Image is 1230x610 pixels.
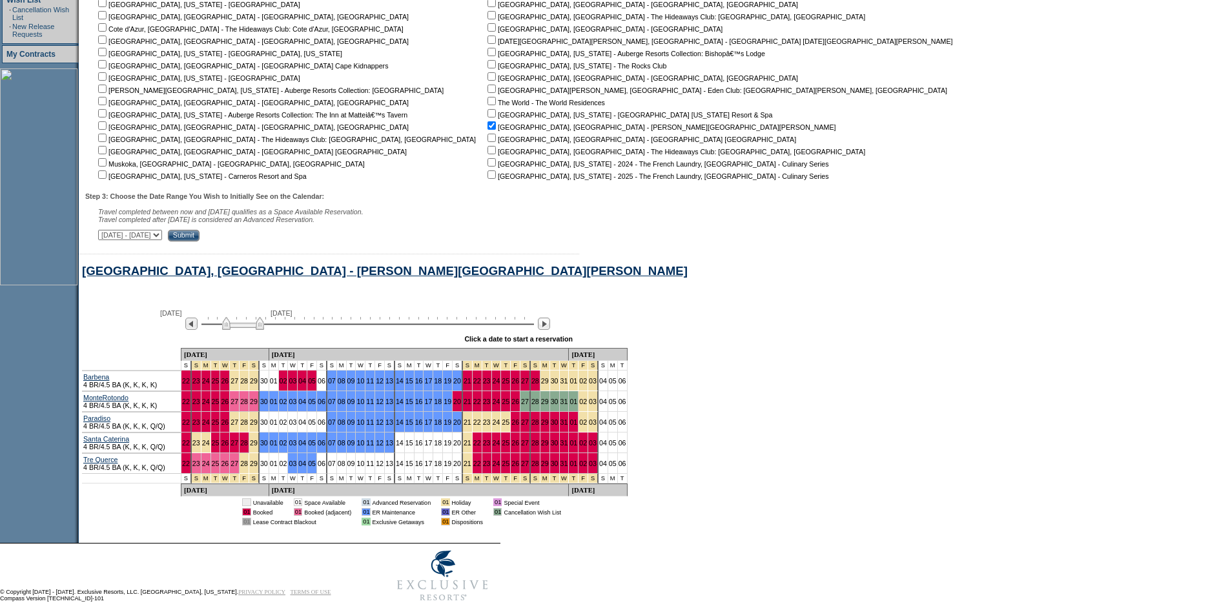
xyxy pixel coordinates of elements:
a: 11 [366,460,374,467]
a: 28 [531,398,539,405]
a: 31 [560,460,568,467]
a: 14 [396,398,404,405]
a: 23 [192,460,200,467]
a: 19 [444,418,451,426]
a: 30 [551,418,559,426]
a: 16 [415,418,423,426]
a: 20 [453,377,461,385]
td: S [260,361,269,371]
td: Thanksgiving [230,361,240,371]
a: 20 [453,418,461,426]
a: 24 [493,460,500,467]
a: 15 [405,398,413,405]
a: 26 [511,418,519,426]
a: 27 [521,460,529,467]
a: 03 [289,377,296,385]
td: T [298,361,307,371]
a: 13 [385,460,393,467]
a: 29 [250,377,258,385]
a: 11 [366,398,374,405]
a: 04 [599,460,607,467]
a: 08 [338,439,345,447]
a: 25 [502,377,509,385]
a: 12 [376,460,384,467]
span: [DATE] [160,309,182,317]
a: 07 [328,460,336,467]
span: Travel completed between now and [DATE] qualifies as a Space Available Reservation. [98,208,364,216]
a: 26 [511,439,519,447]
a: 06 [318,439,325,447]
a: 24 [493,398,500,405]
nobr: Muskoka, [GEOGRAPHIC_DATA] - [GEOGRAPHIC_DATA], [GEOGRAPHIC_DATA] [96,160,365,168]
a: 16 [415,398,423,405]
a: 30 [260,460,268,467]
a: 03 [289,398,296,405]
a: 06 [619,398,626,405]
a: 13 [385,439,393,447]
a: 30 [551,460,559,467]
a: TERMS OF USE [291,589,331,595]
a: 28 [240,398,248,405]
a: 25 [212,398,220,405]
nobr: [GEOGRAPHIC_DATA], [GEOGRAPHIC_DATA] - The Hideaways Club: [GEOGRAPHIC_DATA], [GEOGRAPHIC_DATA] [485,148,865,156]
nobr: [GEOGRAPHIC_DATA], [US_STATE] - The Rocks Club [485,62,666,70]
b: Step 3: Choose the Date Range You Wish to Initially See on the Calendar: [85,192,324,200]
a: 03 [289,418,296,426]
a: 06 [619,377,626,385]
a: 05 [609,460,617,467]
a: 05 [308,398,316,405]
nobr: [GEOGRAPHIC_DATA], [GEOGRAPHIC_DATA] - [GEOGRAPHIC_DATA], [GEOGRAPHIC_DATA] [96,37,409,45]
a: 21 [464,398,471,405]
a: 28 [531,377,539,385]
td: Thanksgiving [240,361,249,371]
a: 24 [202,439,210,447]
a: 24 [493,439,500,447]
td: S [181,361,192,371]
a: 15 [405,418,413,426]
a: 21 [464,418,471,426]
a: 26 [221,398,229,405]
a: 02 [280,460,287,467]
a: Barbena [83,373,109,381]
td: F [307,361,317,371]
a: 06 [619,460,626,467]
a: 09 [347,439,355,447]
a: 03 [589,460,597,467]
a: 17 [424,418,432,426]
a: 13 [385,418,393,426]
a: 06 [318,377,325,385]
td: Thanksgiving [201,361,211,371]
a: 07 [328,398,336,405]
a: 10 [356,377,364,385]
a: PRIVACY POLICY [238,589,285,595]
a: 17 [424,460,432,467]
a: 17 [424,439,432,447]
a: 18 [434,398,442,405]
a: 23 [192,418,200,426]
a: 20 [453,439,461,447]
a: 06 [619,418,626,426]
a: 28 [240,439,248,447]
a: 27 [521,398,529,405]
a: 04 [599,418,607,426]
a: 17 [424,377,432,385]
a: 23 [483,377,491,385]
td: Thanksgiving [211,361,221,371]
a: 10 [356,418,364,426]
a: 12 [376,398,384,405]
a: 23 [483,398,491,405]
a: 22 [182,418,190,426]
a: 28 [531,460,539,467]
a: 31 [560,377,568,385]
a: 22 [473,377,481,385]
a: 27 [231,439,238,447]
nobr: [GEOGRAPHIC_DATA], [US_STATE] - [GEOGRAPHIC_DATA] [US_STATE] Resort & Spa [485,111,772,119]
nobr: [GEOGRAPHIC_DATA], [US_STATE] - Auberge Resorts Collection: The Inn at Matteiâ€™s Tavern [96,111,407,119]
a: 23 [192,377,200,385]
a: 30 [260,439,268,447]
a: 01 [569,460,577,467]
a: 30 [260,418,268,426]
a: 26 [221,439,229,447]
a: 03 [289,439,296,447]
a: 09 [347,377,355,385]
